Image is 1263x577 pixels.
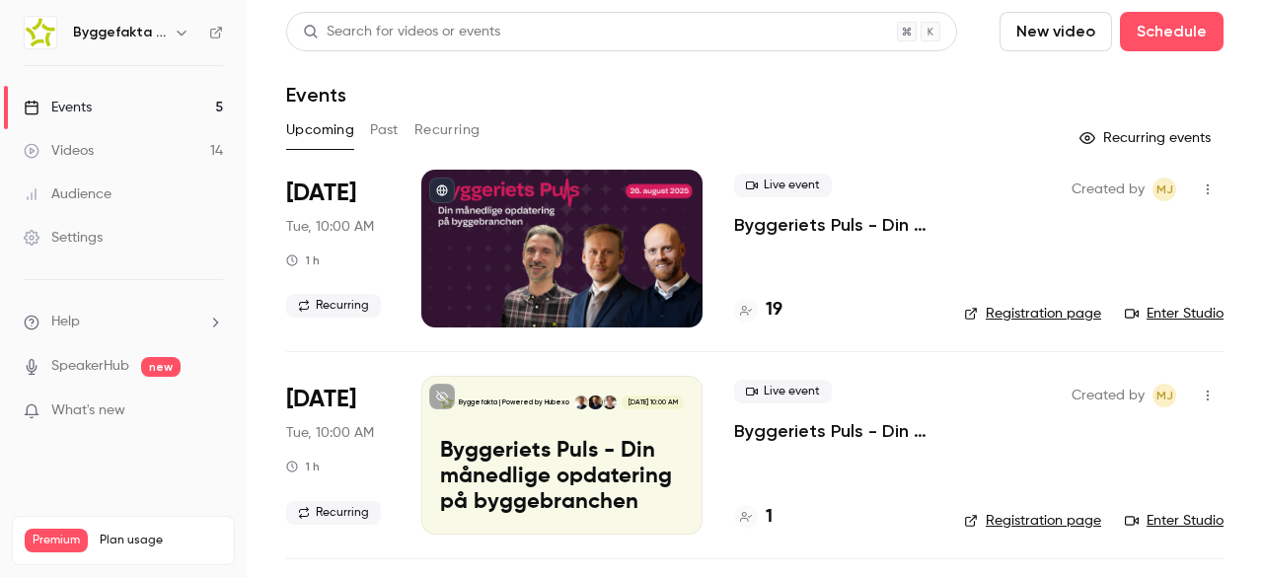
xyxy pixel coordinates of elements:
[51,312,80,332] span: Help
[964,511,1101,531] a: Registration page
[24,141,94,161] div: Videos
[766,504,773,531] h4: 1
[440,439,684,515] p: Byggeriets Puls - Din månedlige opdatering på byggebranchen
[286,252,320,268] div: 1 h
[286,294,381,318] span: Recurring
[421,376,703,534] a: Byggeriets Puls - Din månedlige opdatering på byggebranchenByggefakta | Powered by HubexoRasmus S...
[24,228,103,248] div: Settings
[588,396,602,409] img: Thomas Simonsen
[141,357,181,377] span: new
[1000,12,1112,51] button: New video
[414,114,481,146] button: Recurring
[370,114,399,146] button: Past
[1072,384,1145,407] span: Created by
[286,217,374,237] span: Tue, 10:00 AM
[286,459,320,474] div: 1 h
[286,501,381,525] span: Recurring
[734,213,932,237] a: Byggeriets Puls - Din månedlige opdatering af byggebranchen
[286,384,356,415] span: [DATE]
[1152,178,1176,201] span: Mads Toft Jensen
[622,396,683,409] span: [DATE] 10:00 AM
[286,423,374,443] span: Tue, 10:00 AM
[25,529,88,552] span: Premium
[51,400,125,421] span: What's new
[964,304,1101,324] a: Registration page
[1156,178,1173,201] span: MJ
[286,178,356,209] span: [DATE]
[734,504,773,531] a: 1
[1120,12,1224,51] button: Schedule
[1071,122,1224,154] button: Recurring events
[1156,384,1173,407] span: MJ
[51,356,129,377] a: SpeakerHub
[603,396,617,409] img: Rasmus Schulian
[734,174,832,197] span: Live event
[73,23,166,42] h6: Byggefakta | Powered by Hubexo
[286,114,354,146] button: Upcoming
[24,312,223,332] li: help-dropdown-opener
[303,22,500,42] div: Search for videos or events
[100,533,222,548] span: Plan usage
[286,170,390,327] div: Aug 26 Tue, 10:00 AM (Europe/Copenhagen)
[766,297,782,324] h4: 19
[24,98,92,117] div: Events
[574,396,588,409] img: Lasse Lundqvist
[1152,384,1176,407] span: Mads Toft Jensen
[25,17,56,48] img: Byggefakta | Powered by Hubexo
[1072,178,1145,201] span: Created by
[286,83,346,107] h1: Events
[1125,304,1224,324] a: Enter Studio
[459,397,569,407] p: Byggefakta | Powered by Hubexo
[286,376,390,534] div: Sep 30 Tue, 10:00 AM (Europe/Copenhagen)
[24,184,111,204] div: Audience
[1125,511,1224,531] a: Enter Studio
[734,297,782,324] a: 19
[199,402,223,420] iframe: Noticeable Trigger
[734,380,832,403] span: Live event
[734,419,932,443] a: Byggeriets Puls - Din månedlige opdatering på byggebranchen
